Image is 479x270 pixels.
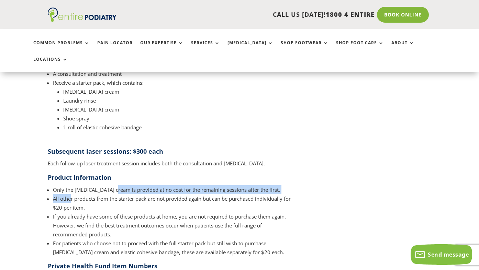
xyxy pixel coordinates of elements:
[135,10,374,19] p: CALL US [DATE]!
[48,16,116,23] a: Entire Podiatry
[48,262,157,270] strong: Private Health Fund Item Numbers
[140,40,183,55] a: Our Expertise
[33,40,90,55] a: Common Problems
[53,194,296,212] li: All other products from the starter pack are not provided again but can be purchased individually...
[53,69,296,78] li: A consultation and treatment
[63,114,296,123] li: Shoe spray
[391,40,414,55] a: About
[336,40,384,55] a: Shop Foot Care
[48,8,116,22] img: logo (1)
[63,105,296,114] li: [MEDICAL_DATA] cream
[53,239,296,257] li: For patients who choose not to proceed with the full starter pack but still wish to purchase [MED...
[48,147,163,155] strong: Subsequent laser sessions: $300 each
[53,185,296,194] li: Only the [MEDICAL_DATA] cream is provided at no cost for the remaining sessions after the first.
[63,123,296,132] li: 1 roll of elastic cohesive bandage
[227,40,273,55] a: [MEDICAL_DATA]
[377,7,429,23] a: Book Online
[63,96,296,105] li: Laundry rinse
[428,251,469,258] span: Send message
[33,57,68,72] a: Locations
[97,40,133,55] a: Pain Locator
[281,40,328,55] a: Shop Footwear
[48,173,111,181] strong: Product Information
[411,244,472,265] button: Send message
[63,87,296,96] li: [MEDICAL_DATA] cream
[53,212,296,239] li: If you already have some of these products at home, you are not required to purchase them again. ...
[326,10,375,19] span: 1800 4 ENTIRE
[191,40,220,55] a: Services
[48,159,296,173] p: Each follow-up laser treatment session includes both the consultation and [MEDICAL_DATA].
[53,78,296,142] li: Receive a starter pack, which contains:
